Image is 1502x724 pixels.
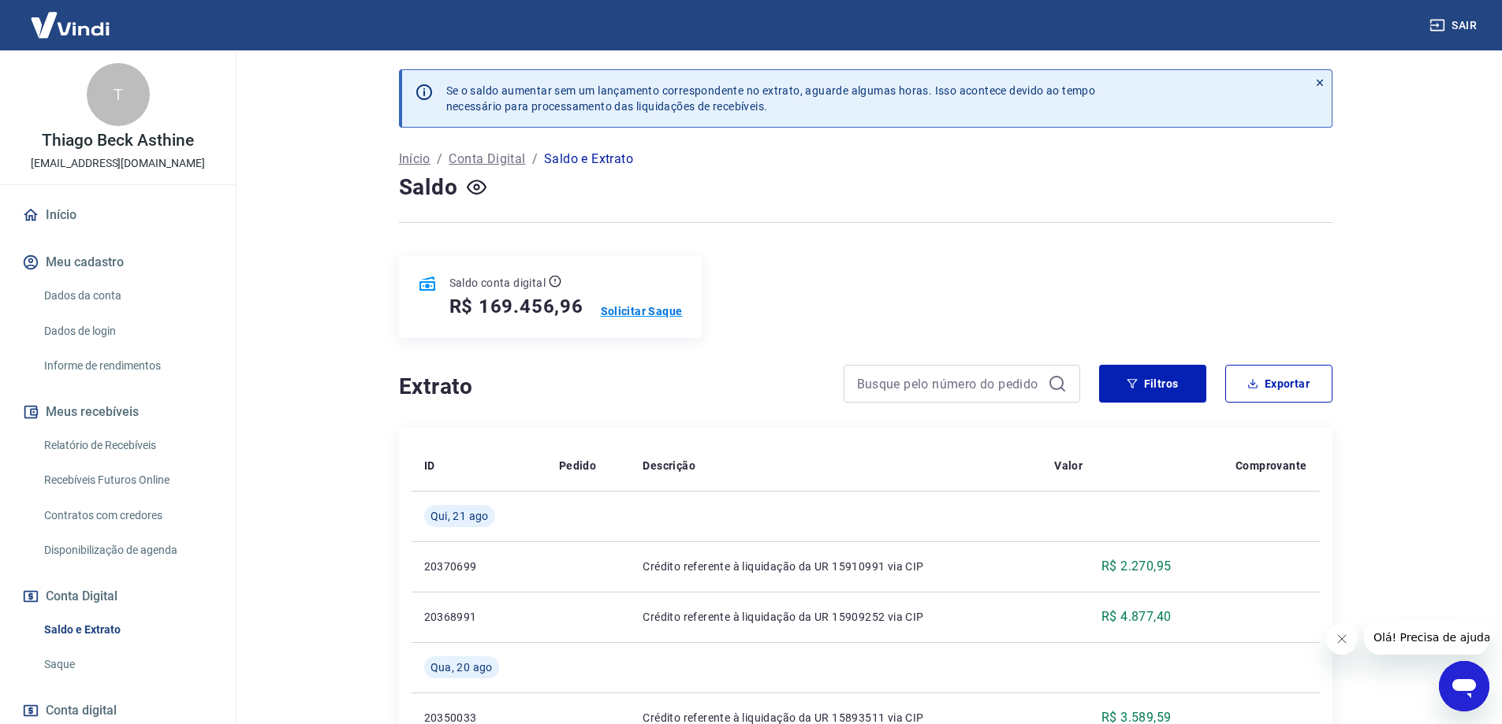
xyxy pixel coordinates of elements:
[38,499,217,532] a: Contratos com credores
[1225,365,1332,403] button: Exportar
[430,508,489,524] span: Qui, 21 ago
[424,458,435,473] p: ID
[1101,607,1171,626] p: R$ 4.877,40
[1054,458,1083,473] p: Valor
[1101,557,1171,576] p: R$ 2.270,95
[424,559,534,574] p: 20370699
[46,700,117,722] span: Conta digital
[1236,458,1306,473] p: Comprovante
[19,395,217,429] button: Meus recebíveis
[38,429,217,462] a: Relatório de Recebíveis
[1426,11,1483,40] button: Sair
[449,275,546,291] p: Saldo conta digital
[1364,620,1489,655] iframe: Mensagem da empresa
[430,659,493,675] span: Qua, 20 ago
[399,172,458,203] h4: Saldo
[544,150,633,169] p: Saldo e Extrato
[38,280,217,312] a: Dados da conta
[437,150,442,169] p: /
[9,11,132,24] span: Olá! Precisa de ajuda?
[449,294,583,319] h5: R$ 169.456,96
[399,150,430,169] a: Início
[38,648,217,681] a: Saque
[446,83,1096,114] p: Se o saldo aumentar sem um lançamento correspondente no extrato, aguarde algumas horas. Isso acon...
[87,63,150,126] div: T
[38,315,217,347] a: Dados de login
[31,155,205,172] p: [EMAIL_ADDRESS][DOMAIN_NAME]
[857,372,1042,395] input: Busque pelo número do pedido
[42,132,193,149] p: Thiago Beck Asthine
[19,198,217,232] a: Início
[399,371,825,403] h4: Extrato
[38,464,217,496] a: Recebíveis Futuros Online
[532,150,538,169] p: /
[38,350,217,382] a: Informe de rendimentos
[38,534,217,566] a: Disponibilização de agenda
[643,458,695,473] p: Descrição
[559,458,596,473] p: Pedido
[1326,623,1358,655] iframe: Fechar mensagem
[601,303,683,319] a: Solicitar Saque
[19,245,217,280] button: Meu cadastro
[449,150,525,169] a: Conta Digital
[38,614,217,646] a: Saldo e Extrato
[19,1,121,49] img: Vindi
[643,559,1029,574] p: Crédito referente à liquidação da UR 15910991 via CIP
[1099,365,1206,403] button: Filtros
[424,609,534,625] p: 20368991
[1439,661,1489,711] iframe: Botão para abrir a janela de mensagens
[19,579,217,614] button: Conta Digital
[643,609,1029,625] p: Crédito referente à liquidação da UR 15909252 via CIP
